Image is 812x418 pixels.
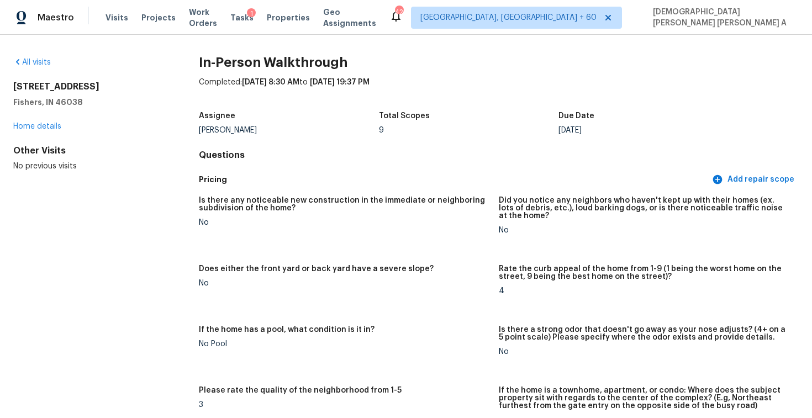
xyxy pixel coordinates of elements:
[499,287,790,295] div: 4
[13,145,164,156] div: Other Visits
[499,226,790,234] div: No
[379,112,430,120] h5: Total Scopes
[106,12,128,23] span: Visits
[395,7,403,18] div: 421
[499,326,790,341] h5: Is there a strong odor that doesn't go away as your nose adjusts? (4+ on a 5 point scale) Please ...
[199,326,375,334] h5: If the home has a pool, what condition is it in?
[13,123,61,130] a: Home details
[558,112,594,120] h5: Due Date
[499,197,790,220] h5: Did you notice any neighbors who haven't kept up with their homes (ex. lots of debris, etc.), lou...
[141,12,176,23] span: Projects
[13,97,164,108] h5: Fishers, IN 46038
[648,7,795,29] span: [DEMOGRAPHIC_DATA][PERSON_NAME] [PERSON_NAME] A
[199,279,490,287] div: No
[199,401,490,409] div: 3
[558,126,739,134] div: [DATE]
[199,265,434,273] h5: Does either the front yard or back yard have a severe slope?
[242,78,299,86] span: [DATE] 8:30 AM
[199,387,402,394] h5: Please rate the quality of the neighborhood from 1-5
[199,77,799,105] div: Completed: to
[189,7,217,29] span: Work Orders
[13,162,77,170] span: No previous visits
[499,348,790,356] div: No
[199,197,490,212] h5: Is there any noticeable new construction in the immediate or neighboring subdivision of the home?
[199,340,490,348] div: No Pool
[499,265,790,281] h5: Rate the curb appeal of the home from 1-9 (1 being the worst home on the street, 9 being the best...
[230,14,254,22] span: Tasks
[199,57,799,68] h2: In-Person Walkthrough
[499,387,790,410] h5: If the home is a townhome, apartment, or condo: Where does the subject property sit with regards ...
[13,59,51,66] a: All visits
[267,12,310,23] span: Properties
[420,12,597,23] span: [GEOGRAPHIC_DATA], [GEOGRAPHIC_DATA] + 60
[199,174,710,186] h5: Pricing
[199,150,799,161] h4: Questions
[199,126,379,134] div: [PERSON_NAME]
[199,112,235,120] h5: Assignee
[38,12,74,23] span: Maestro
[13,81,164,92] h2: [STREET_ADDRESS]
[247,8,256,19] div: 1
[199,219,490,226] div: No
[310,78,370,86] span: [DATE] 19:37 PM
[710,170,799,190] button: Add repair scope
[379,126,559,134] div: 9
[323,7,376,29] span: Geo Assignments
[714,173,794,187] span: Add repair scope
